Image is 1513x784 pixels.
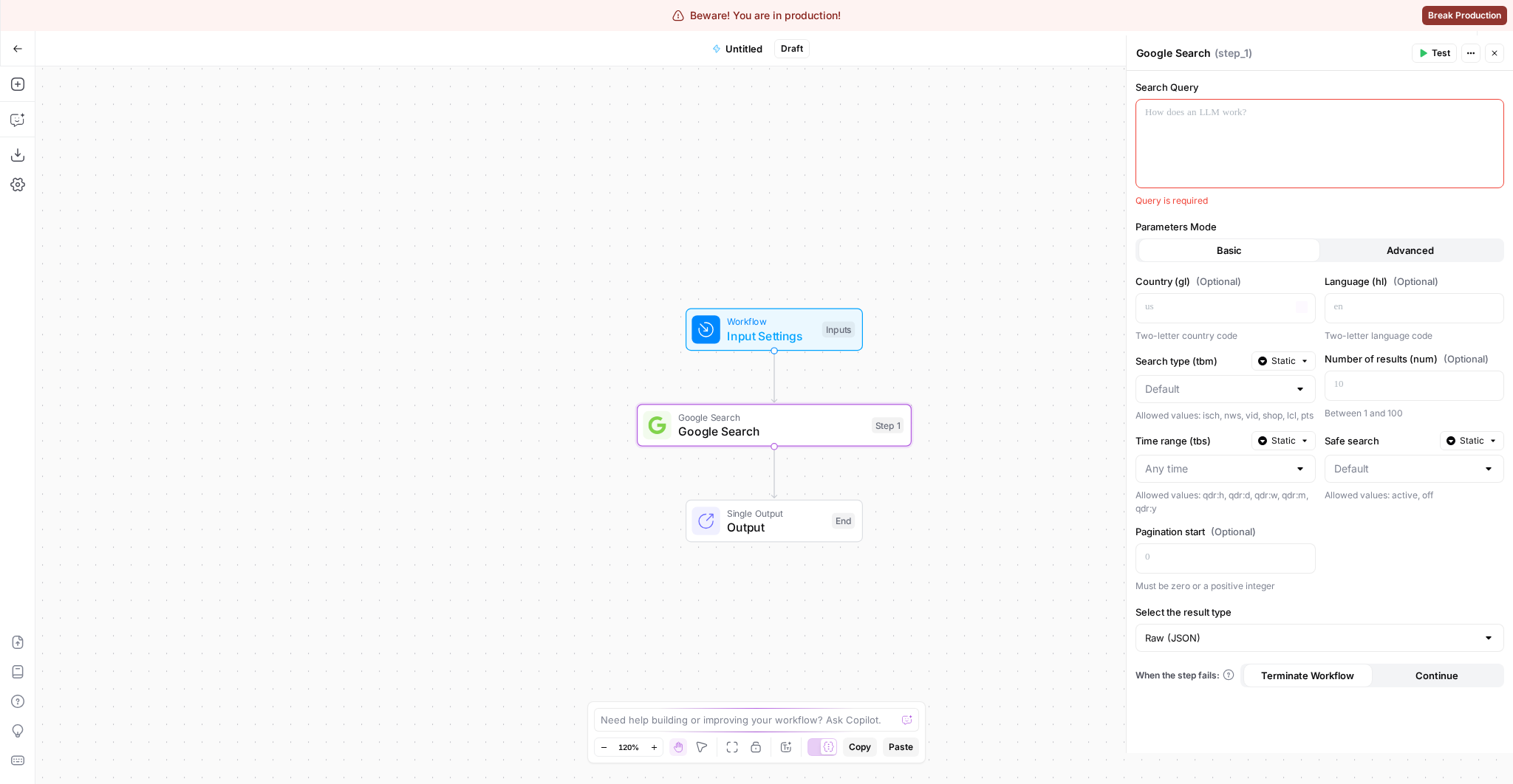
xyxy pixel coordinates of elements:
label: Search type (tbm) [1135,354,1246,368]
button: Paste [883,737,919,757]
label: Select the result type [1135,605,1504,619]
textarea: Google Search [1136,46,1211,61]
div: Single OutputOutputEnd [637,500,912,543]
div: Must be zero or a positive integer [1135,580,1316,593]
div: Allowed values: qdr:h, qdr:d, qdr:w, qdr:m, qdr:y [1135,489,1316,515]
input: Any time [1145,461,1288,476]
span: Workflow [727,314,815,329]
span: Break Production [1428,9,1501,22]
span: (Optional) [1393,274,1438,289]
span: ( step_1 ) [1215,46,1252,61]
div: WorkflowInput SettingsInputs [637,309,912,351]
div: Two-letter country code [1135,329,1316,343]
input: Default [1145,382,1288,396]
div: Google SearchGoogle SearchStep 1 [637,404,912,447]
span: Static [1460,434,1484,447]
label: Parameters Mode [1135,219,1504,234]
g: Edge from step_1 to end [771,446,776,498]
div: Allowed values: isch, nws, vid, shop, lcl, pts [1135,409,1316,422]
span: (Optional) [1444,351,1489,366]
span: Terminate Workflow [1261,668,1354,683]
div: Two-letter language code [1325,329,1505,343]
button: Test [1412,44,1457,63]
label: Search Query [1135,80,1504,94]
span: Test [1432,47,1450,60]
span: Untitled [725,41,762,56]
span: Draft [781,42,803,55]
label: Country (gl) [1135,274,1316,289]
input: Default [1334,461,1478,476]
span: (Optional) [1211,524,1256,539]
input: Raw (JSON) [1145,630,1477,645]
button: Advanced [1320,238,1502,262]
span: Basic [1217,243,1242,258]
div: Inputs [822,322,855,338]
span: Input Settings [727,327,815,345]
div: Between 1 and 100 [1325,407,1505,420]
button: Untitled [703,37,771,61]
label: Number of results (num) [1325,351,1505,366]
span: Advanced [1387,243,1434,258]
span: Copy [849,740,871,754]
a: When the step fails: [1135,669,1234,682]
span: Continue [1415,668,1458,683]
span: 120% [618,741,639,753]
div: Step 1 [872,417,904,433]
span: (Optional) [1196,274,1241,289]
span: Output [727,518,824,536]
label: Language (hl) [1325,274,1505,289]
div: Query is required [1135,194,1504,207]
label: Time range (tbs) [1135,433,1246,448]
span: Single Output [727,506,824,520]
div: Allowed values: active, off [1325,489,1505,502]
span: Google Search [678,410,864,424]
div: End [832,513,855,529]
span: Static [1271,354,1296,368]
div: Beware! You are in production! [672,8,841,23]
button: Break Production [1422,6,1507,25]
button: Static [1440,431,1504,450]
label: Pagination start [1135,524,1316,539]
button: Static [1251,431,1316,450]
span: Static [1271,434,1296,447]
button: Copy [843,737,877,757]
span: Google Search [678,422,864,440]
label: Safe search [1325,433,1435,448]
span: Paste [889,740,913,754]
button: Static [1251,351,1316,371]
button: Continue [1373,664,1502,687]
g: Edge from start to step_1 [771,351,776,402]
